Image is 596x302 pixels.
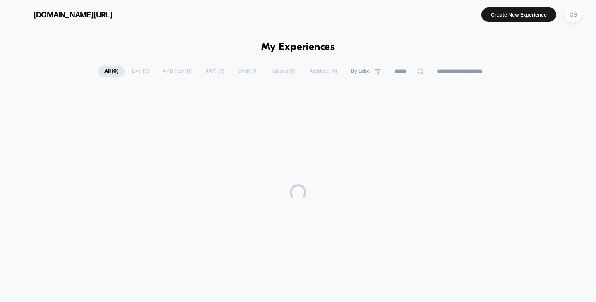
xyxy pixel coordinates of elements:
[12,8,115,21] button: [DOMAIN_NAME][URL]
[261,41,335,53] h1: My Experiences
[562,6,584,23] button: CS
[481,7,556,22] button: Create New Experience
[565,7,581,23] div: CS
[98,66,125,77] span: All ( 0 )
[34,10,112,19] span: [DOMAIN_NAME][URL]
[351,68,371,74] span: By Label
